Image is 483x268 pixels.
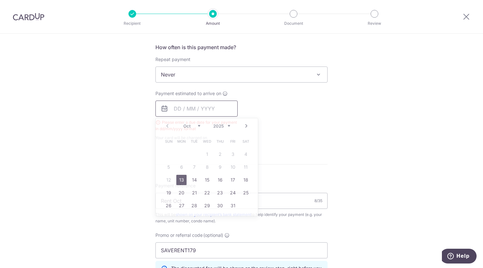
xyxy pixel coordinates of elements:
a: 15 [202,175,212,185]
label: Repeat payment [155,56,190,63]
span: Wednesday [202,136,212,147]
span: Payment estimated to arrive on [155,90,221,97]
a: 18 [241,175,251,185]
a: 25 [241,188,251,198]
span: Monday [176,136,187,147]
h5: How often is this payment made? [155,43,328,51]
a: 21 [189,188,199,198]
span: Friday [228,136,238,147]
a: 22 [202,188,212,198]
a: 20 [176,188,187,198]
a: 29 [202,201,212,211]
a: 16 [215,175,225,185]
span: Saturday [241,136,251,147]
div: This will be to help identify your payment (e.g. your name, unit number, condo name). [155,211,328,224]
span: Promo or referral code [155,232,203,238]
a: 17 [228,175,238,185]
a: 30 [215,201,225,211]
a: 27 [176,201,187,211]
span: Sunday [163,136,174,147]
span: Never [156,67,327,82]
input: DD / MM / YYYY [155,101,238,117]
a: 24 [228,188,238,198]
p: Amount [189,20,237,27]
a: 14 [189,175,199,185]
p: Document [270,20,317,27]
div: 8/35 [314,198,322,204]
span: Thursday [215,136,225,147]
p: Review [351,20,398,27]
a: 19 [163,188,174,198]
p: Recipient [109,20,156,27]
img: CardUp [13,13,44,21]
iframe: Opens a widget where you can find more information [442,249,477,265]
a: 28 [189,201,199,211]
span: (optional) [203,232,223,238]
a: 31 [228,201,238,211]
a: 13 [176,175,187,185]
span: Never [155,67,328,83]
a: 23 [215,188,225,198]
a: Next [242,122,250,130]
span: Tuesday [189,136,199,147]
a: 26 [163,201,174,211]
